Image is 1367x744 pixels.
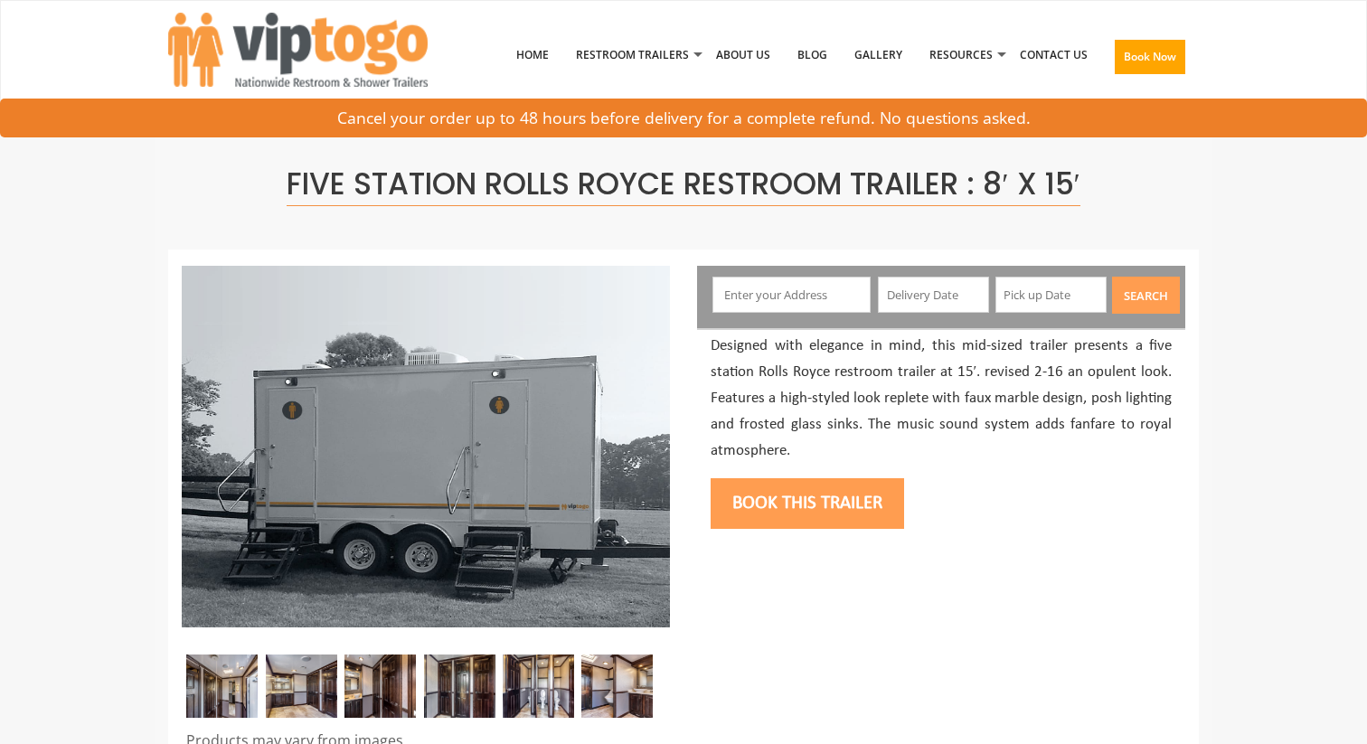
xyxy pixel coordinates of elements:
[168,13,428,87] img: VIPTOGO
[266,655,337,718] img: Restroom trailer rental
[711,334,1172,465] p: Designed with elegance in mind, this mid-sized trailer presents a five station Rolls Royce restro...
[581,655,653,718] img: Restroom Trailer
[424,655,495,718] img: Restroom Trailer
[1006,8,1101,102] a: Contact Us
[186,655,258,718] img: Restroom Trailer
[182,266,670,627] img: Full view of five station restroom trailer with two separate doors for men and women
[702,8,784,102] a: About Us
[841,8,916,102] a: Gallery
[712,277,872,313] input: Enter your Address
[503,655,574,718] img: Restroom Trailer
[344,655,416,718] img: Restroom Trailer
[784,8,841,102] a: Blog
[562,8,702,102] a: Restroom Trailers
[503,8,562,102] a: Home
[916,8,1006,102] a: Resources
[1112,277,1180,314] button: Search
[995,277,1107,313] input: Pick up Date
[1115,40,1185,74] button: Book Now
[1101,8,1199,113] a: Book Now
[878,277,989,313] input: Delivery Date
[287,163,1079,206] span: Five Station Rolls Royce Restroom Trailer : 8′ x 15′
[711,478,904,529] button: Book this trailer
